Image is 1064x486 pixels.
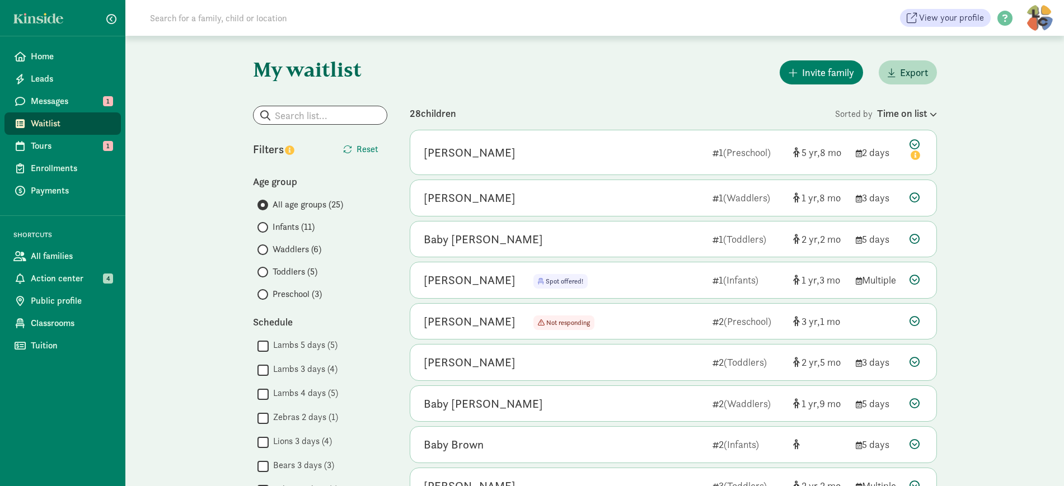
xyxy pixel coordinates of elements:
[424,313,515,331] div: Nora Barton
[269,362,338,376] label: Lambs 3 days (4)
[793,272,847,287] div: [object Object]
[31,117,112,130] span: Waitlist
[713,272,784,287] div: 1
[723,273,758,286] span: (Infants)
[31,162,112,175] span: Enrollments
[269,410,338,424] label: Zebras 2 days (1)
[546,277,583,286] span: Spot offered!
[253,314,387,329] div: Schedule
[357,143,378,156] span: Reset
[793,232,847,247] div: [object Object]
[533,274,588,289] span: Spot offered!
[143,7,457,29] input: Search for a family, child or location
[410,106,835,121] div: 28 children
[31,72,112,86] span: Leads
[424,230,543,248] div: Baby Carter
[856,272,901,287] div: Multiple
[856,190,901,205] div: 3 days
[253,174,387,189] div: Age group
[713,190,784,205] div: 1
[4,312,121,334] a: Classrooms
[919,11,984,25] span: View your profile
[31,249,112,263] span: All families
[4,245,121,267] a: All families
[4,334,121,357] a: Tuition
[31,272,112,285] span: Action center
[793,396,847,411] div: [object Object]
[4,180,121,202] a: Payments
[103,141,113,151] span: 1
[103,273,113,284] span: 4
[273,243,321,256] span: Waddlers (6)
[1008,432,1064,486] iframe: Chat Widget
[254,106,387,124] input: Search list...
[424,189,515,207] div: Paisley Christman
[724,315,771,328] span: (Preschool)
[801,315,820,328] span: 3
[724,397,771,410] span: (Waddlers)
[820,146,841,159] span: 8
[856,232,901,247] div: 5 days
[31,139,112,153] span: Tours
[801,356,820,369] span: 2
[900,9,991,27] a: View your profile
[4,267,121,290] a: Action center 4
[801,397,819,410] span: 1
[856,355,901,370] div: 3 days
[31,294,112,308] span: Public profile
[713,396,784,411] div: 2
[801,273,819,286] span: 1
[269,338,338,352] label: Lambs 5 days (5)
[269,435,332,448] label: Lions 3 days (4)
[801,191,819,204] span: 1
[793,355,847,370] div: [object Object]
[724,356,767,369] span: (Toddlers)
[713,145,784,160] div: 1
[793,437,847,452] div: [object Object]
[253,141,320,158] div: Filters
[819,397,841,410] span: 9
[801,146,820,159] span: 5
[713,314,784,329] div: 2
[273,220,315,234] span: Infants (11)
[793,314,847,329] div: [object Object]
[820,233,841,246] span: 2
[856,396,901,411] div: 5 days
[900,65,928,80] span: Export
[801,233,820,246] span: 2
[723,146,771,159] span: (Preschool)
[533,315,594,330] span: Not responding
[820,315,840,328] span: 1
[31,339,112,352] span: Tuition
[835,106,937,121] div: Sorted by
[793,145,847,160] div: [object Object]
[802,65,854,80] span: Invite family
[4,135,121,157] a: Tours 1
[424,395,543,413] div: Baby Kacprzak
[424,436,484,454] div: Baby Brown
[819,273,840,286] span: 3
[269,386,338,400] label: Lambs 4 days (5)
[103,96,113,106] span: 1
[877,106,937,121] div: Time on list
[334,138,387,161] button: Reset
[4,112,121,135] a: Waitlist
[4,290,121,312] a: Public profile
[269,459,334,472] label: Bears 3 days (3)
[713,437,784,452] div: 2
[819,191,841,204] span: 8
[273,198,343,211] span: All age groups (25)
[546,318,590,327] span: Not responding
[4,90,121,112] a: Messages 1
[879,60,937,84] button: Export
[4,68,121,90] a: Leads
[253,58,387,81] h1: My waitlist
[856,437,901,452] div: 5 days
[424,353,515,371] div: Brooks Pinzl
[4,45,121,68] a: Home
[273,265,317,279] span: Toddlers (5)
[31,184,112,197] span: Payments
[713,355,784,370] div: 2
[820,356,841,369] span: 5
